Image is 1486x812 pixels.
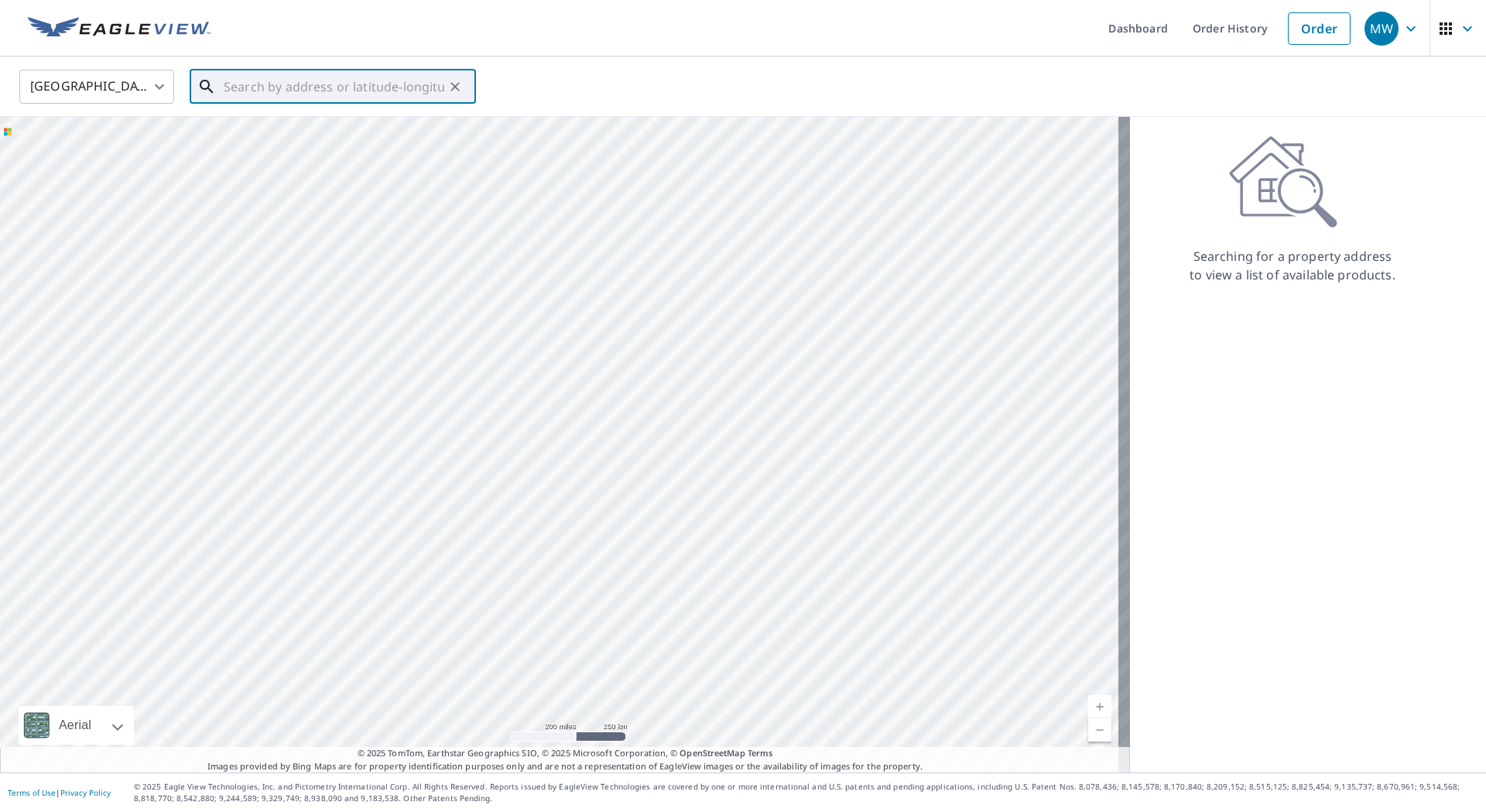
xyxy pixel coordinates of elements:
[1088,718,1111,742] a: Current Level 5, Zoom Out
[1189,247,1396,284] p: Searching for a property address to view a list of available products.
[444,76,466,98] button: Clear
[60,787,111,798] a: Privacy Policy
[1088,695,1111,718] a: Current Level 5, Zoom In
[8,788,111,797] p: |
[54,706,96,745] div: Aerial
[19,65,174,108] div: [GEOGRAPHIC_DATA]
[358,747,773,760] span: © 2025 TomTom, Earthstar Geographics SIO, © 2025 Microsoft Corporation, ©
[19,706,134,745] div: Aerial
[134,781,1478,804] p: © 2025 Eagle View Technologies, Inc. and Pictometry International Corp. All Rights Reserved. Repo...
[680,747,745,759] a: OpenStreetMap
[1288,12,1351,45] a: Order
[1364,12,1399,46] div: MW
[224,65,444,108] input: Search by address or latitude-longitude
[8,787,56,798] a: Terms of Use
[748,747,773,759] a: Terms
[28,17,211,40] img: EV Logo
